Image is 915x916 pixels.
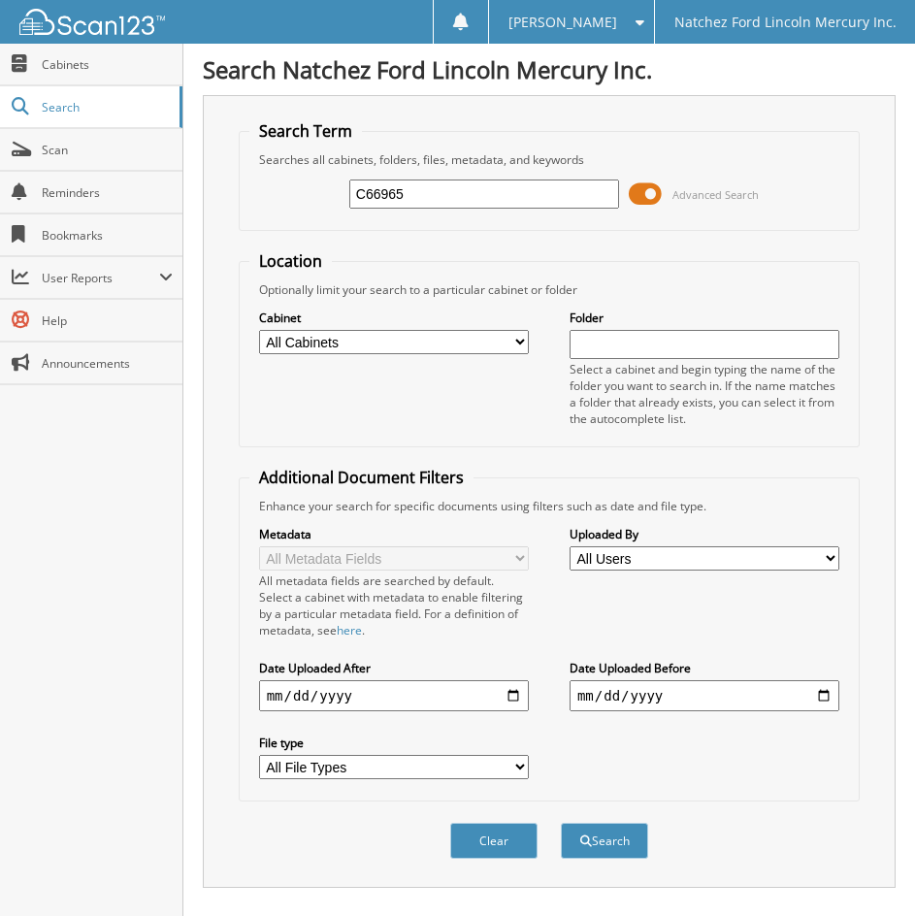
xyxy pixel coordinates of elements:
[570,680,839,711] input: end
[203,53,896,85] h1: Search Natchez Ford Lincoln Mercury Inc.
[249,120,362,142] legend: Search Term
[42,184,173,201] span: Reminders
[19,9,165,35] img: scan123-logo-white.svg
[259,526,529,542] label: Metadata
[259,680,529,711] input: start
[337,622,362,638] a: here
[674,16,897,28] span: Natchez Ford Lincoln Mercury Inc.
[508,16,617,28] span: [PERSON_NAME]
[42,312,173,329] span: Help
[259,572,529,638] div: All metadata fields are searched by default. Select a cabinet with metadata to enable filtering b...
[570,660,839,676] label: Date Uploaded Before
[259,660,529,676] label: Date Uploaded After
[561,823,648,859] button: Search
[450,823,538,859] button: Clear
[42,227,173,244] span: Bookmarks
[570,526,839,542] label: Uploaded By
[42,270,159,286] span: User Reports
[672,187,759,202] span: Advanced Search
[259,735,529,751] label: File type
[259,310,529,326] label: Cabinet
[570,361,839,427] div: Select a cabinet and begin typing the name of the folder you want to search in. If the name match...
[249,281,850,298] div: Optionally limit your search to a particular cabinet or folder
[42,355,173,372] span: Announcements
[249,467,474,488] legend: Additional Document Filters
[249,498,850,514] div: Enhance your search for specific documents using filters such as date and file type.
[570,310,839,326] label: Folder
[249,250,332,272] legend: Location
[42,56,173,73] span: Cabinets
[42,99,170,115] span: Search
[249,151,850,168] div: Searches all cabinets, folders, files, metadata, and keywords
[42,142,173,158] span: Scan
